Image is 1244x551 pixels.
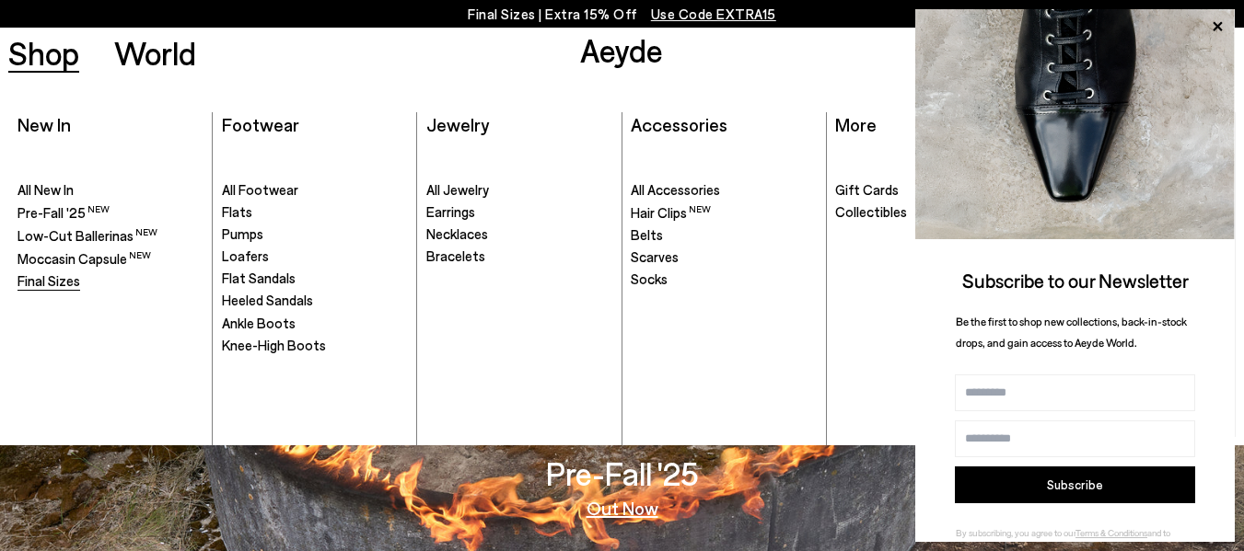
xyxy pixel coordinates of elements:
[1075,527,1147,538] a: Terms & Conditions
[17,227,157,244] span: Low-Cut Ballerinas
[222,292,408,310] a: Heeled Sandals
[114,37,196,69] a: World
[222,203,252,220] span: Flats
[835,181,1022,200] a: Gift Cards
[631,181,817,200] a: All Accessories
[546,457,699,489] h3: Pre-Fall '25
[8,37,79,69] a: Shop
[17,113,71,135] a: New In
[426,225,488,242] span: Necklaces
[17,226,203,246] a: Low-Cut Ballerinas
[915,9,1235,239] img: ca3f721fb6ff708a270709c41d776025.jpg
[222,247,408,266] a: Loafers
[17,181,74,198] span: All New In
[835,203,907,220] span: Collectibles
[222,337,326,353] span: Knee-High Boots
[222,315,408,333] a: Ankle Boots
[631,248,817,267] a: Scarves
[631,270,817,289] a: Socks
[835,181,899,198] span: Gift Cards
[17,204,110,221] span: Pre-Fall '25
[631,203,817,223] a: Hair Clips
[631,226,663,243] span: Belts
[426,247,485,264] span: Bracelets
[426,181,489,198] span: All Jewelry
[17,249,203,269] a: Moccasin Capsule
[426,247,612,266] a: Bracelets
[835,203,1022,222] a: Collectibles
[468,3,776,26] p: Final Sizes | Extra 15% Off
[222,337,408,355] a: Knee-High Boots
[222,225,408,244] a: Pumps
[631,204,711,221] span: Hair Clips
[17,272,80,289] span: Final Sizes
[17,272,203,291] a: Final Sizes
[17,250,151,267] span: Moccasin Capsule
[222,270,408,288] a: Flat Sandals
[222,292,313,308] span: Heeled Sandals
[835,113,877,135] a: More
[222,270,296,286] span: Flat Sandals
[962,269,1189,292] span: Subscribe to our Newsletter
[222,181,408,200] a: All Footwear
[956,527,1075,538] span: By subscribing, you agree to our
[222,225,263,242] span: Pumps
[580,30,663,69] a: Aeyde
[955,466,1195,503] button: Subscribe
[426,225,612,244] a: Necklaces
[651,6,776,22] span: Navigate to /collections/ss25-final-sizes
[631,113,727,135] a: Accessories
[426,113,489,135] a: Jewelry
[426,203,612,222] a: Earrings
[631,248,679,265] span: Scarves
[631,226,817,245] a: Belts
[222,181,298,198] span: All Footwear
[222,203,408,222] a: Flats
[222,247,269,264] span: Loafers
[17,181,203,200] a: All New In
[426,203,475,220] span: Earrings
[17,203,203,223] a: Pre-Fall '25
[587,499,658,517] a: Out Now
[222,315,296,331] span: Ankle Boots
[222,113,299,135] a: Footwear
[426,181,612,200] a: All Jewelry
[631,270,668,287] span: Socks
[631,181,720,198] span: All Accessories
[956,315,1187,349] span: Be the first to shop new collections, back-in-stock drops, and gain access to Aeyde World.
